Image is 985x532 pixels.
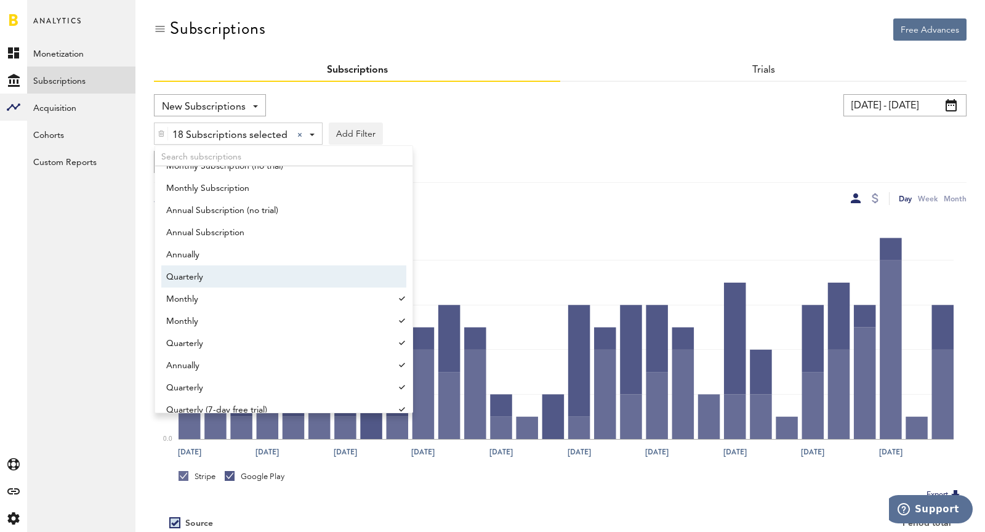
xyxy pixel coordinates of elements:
[752,65,775,75] a: Trials
[411,446,435,457] text: [DATE]
[27,39,135,66] a: Monetization
[801,446,824,457] text: [DATE]
[161,310,395,332] a: Monthly
[166,333,390,354] span: Quarterly
[899,192,912,205] div: Day
[297,132,302,137] div: Clear
[568,446,591,457] text: [DATE]
[225,471,284,482] div: Google Play
[170,18,265,38] div: Subscriptions
[166,200,390,221] span: Annual Subscription (no trial)
[27,148,135,175] a: Custom Reports
[161,398,395,421] a: Quarterly (7-day free trial)
[645,446,669,457] text: [DATE]
[161,177,395,199] a: Monthly Subscription
[918,192,938,205] div: Week
[723,446,747,457] text: [DATE]
[166,244,390,265] span: Annually
[166,377,390,398] span: Quarterly
[166,355,390,376] span: Annually
[166,289,390,310] span: Monthly
[334,446,357,457] text: [DATE]
[163,436,172,442] text: 0.0
[162,97,246,118] span: New Subscriptions
[161,332,395,354] a: Quarterly
[161,221,395,243] a: Annual Subscription
[166,311,390,332] span: Monthly
[155,146,412,166] input: Search subscriptions
[166,156,390,177] span: Monthly Subscription (no trial)
[161,265,395,288] a: Quarterly
[329,123,383,145] button: Add Filter
[161,199,395,221] a: Annual Subscription (no trial)
[327,65,388,75] a: Subscriptions
[255,446,279,457] text: [DATE]
[27,94,135,121] a: Acquisition
[166,400,390,421] span: Quarterly (7-day free trial)
[166,267,390,288] span: Quarterly
[893,18,967,41] button: Free Advances
[948,488,963,502] img: Export
[161,354,395,376] a: Annually
[161,288,395,310] a: Monthly
[178,446,201,457] text: [DATE]
[166,222,390,243] span: Annual Subscription
[576,518,951,529] div: Period total
[161,243,395,265] a: Annually
[158,129,165,138] img: trash_awesome_blue.svg
[879,446,903,457] text: [DATE]
[944,192,967,205] div: Month
[27,66,135,94] a: Subscriptions
[33,14,82,39] span: Analytics
[185,518,213,529] div: Source
[166,178,390,199] span: Monthly Subscription
[172,125,287,146] span: 18 Subscriptions selected
[27,121,135,148] a: Cohorts
[923,487,967,503] button: Export
[889,495,973,526] iframe: Opens a widget where you can find more information
[155,123,168,144] div: Delete
[179,471,215,482] div: Stripe
[489,446,513,457] text: [DATE]
[161,376,395,398] a: Quarterly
